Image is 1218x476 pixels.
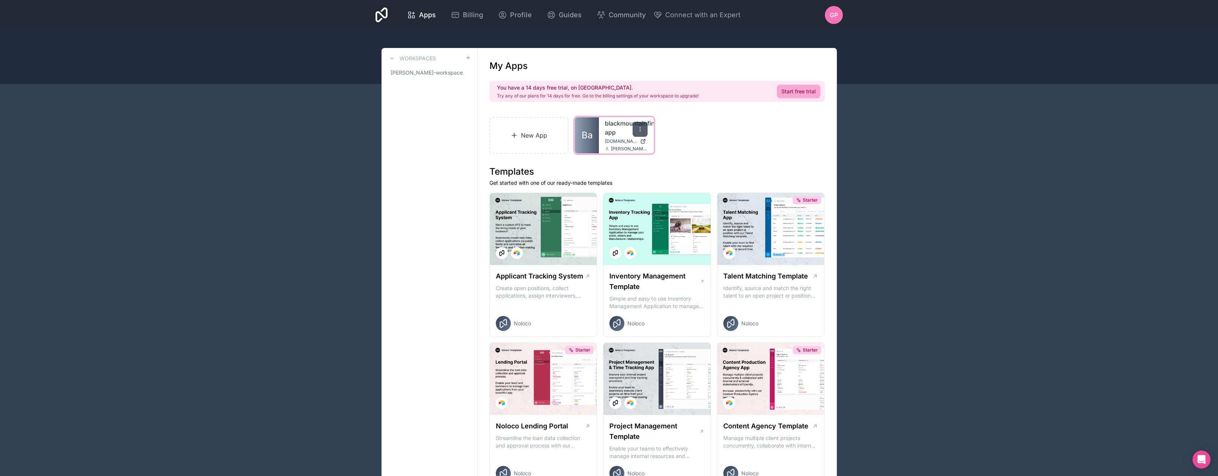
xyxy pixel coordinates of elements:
[499,400,505,406] img: Airtable Logo
[627,320,645,327] span: Noloco
[609,10,646,20] span: Community
[665,10,741,20] span: Connect with an Expert
[391,69,463,76] span: [PERSON_NAME]-workspace
[591,7,652,23] a: Community
[489,117,569,154] a: New App
[627,400,633,406] img: Airtable Logo
[726,400,732,406] img: Airtable Logo
[514,320,531,327] span: Noloco
[609,271,699,292] h1: Inventory Management Template
[611,146,648,152] span: [PERSON_NAME][EMAIL_ADDRESS][DOMAIN_NAME][PERSON_NAME]
[497,84,699,91] h2: You have a 14 days free trial, on [GEOGRAPHIC_DATA].
[400,55,436,62] h3: Workspaces
[388,66,471,79] a: [PERSON_NAME]-workspace
[496,284,591,299] p: Create open positions, collect applications, assign interviewers, centralise candidate feedback a...
[627,250,633,256] img: Airtable Logo
[803,197,818,203] span: Starter
[463,10,483,20] span: Billing
[605,138,648,144] a: [DOMAIN_NAME]
[830,10,838,19] span: GP
[541,7,588,23] a: Guides
[609,421,699,442] h1: Project Management Template
[496,434,591,449] p: Streamline the loan data collection and approval process with our Lending Portal template.
[1193,451,1211,469] div: Open Intercom Messenger
[723,421,808,431] h1: Content Agency Template
[401,7,442,23] a: Apps
[575,347,590,353] span: Starter
[514,250,520,256] img: Airtable Logo
[388,54,436,63] a: Workspaces
[489,179,825,187] p: Get started with one of our ready-made templates
[723,434,818,449] p: Manage multiple client projects concurrently, collaborate with internal and external stakeholders...
[803,347,818,353] span: Starter
[723,271,808,281] h1: Talent Matching Template
[489,60,528,72] h1: My Apps
[726,250,732,256] img: Airtable Logo
[582,129,593,141] span: Ba
[496,421,568,431] h1: Noloco Lending Portal
[609,295,705,310] p: Simple and easy to use Inventory Management Application to manage your stock, orders and Manufact...
[609,445,705,460] p: Enable your teams to effectively manage internal resources and execute client projects on time.
[605,138,637,144] span: [DOMAIN_NAME]
[741,320,759,327] span: Noloco
[489,166,825,178] h1: Templates
[496,271,583,281] h1: Applicant Tracking System
[777,85,820,98] a: Start free trial
[559,10,582,20] span: Guides
[497,93,699,99] p: Try any of our plans for 14 days for free. Go to the billing settings of your workspace to upgrade!
[510,10,532,20] span: Profile
[419,10,436,20] span: Apps
[445,7,489,23] a: Billing
[492,7,538,23] a: Profile
[653,10,741,20] button: Connect with an Expert
[575,117,599,153] a: Ba
[723,284,818,299] p: Identify, source and match the right talent to an open project or position with our Talent Matchi...
[605,119,648,137] a: blackmountainfinancial-app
